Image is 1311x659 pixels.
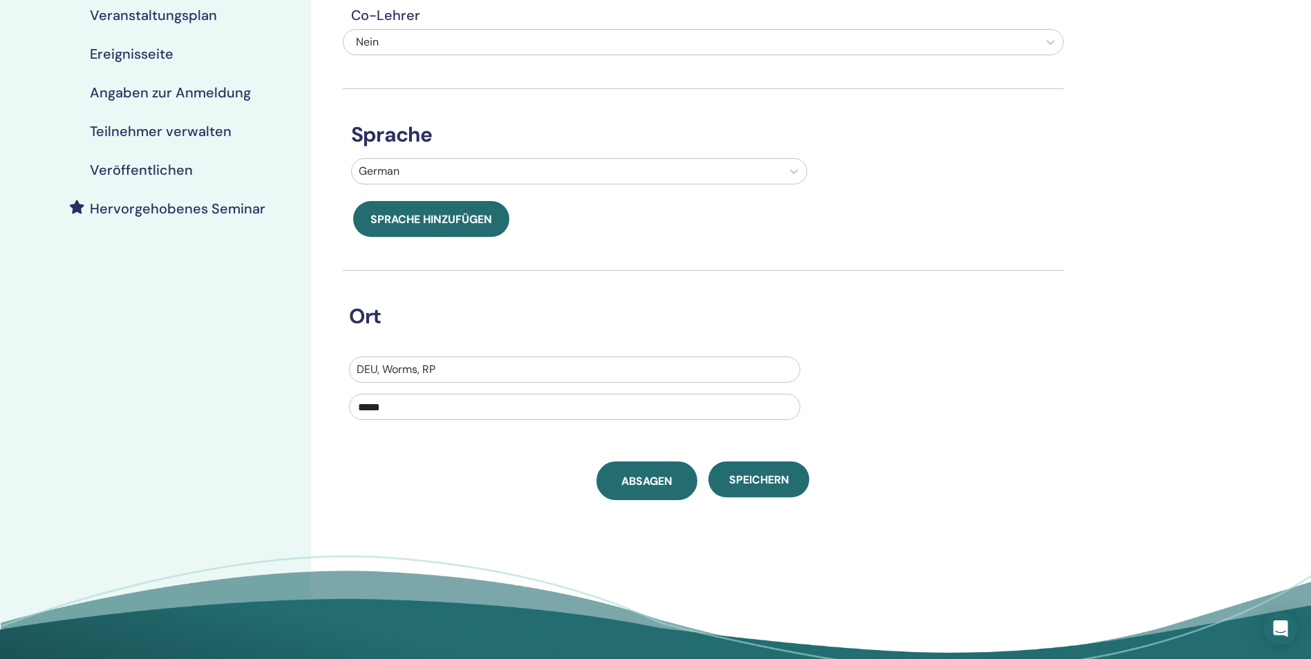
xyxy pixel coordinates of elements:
h4: Hervorgehobenes Seminar [90,200,265,217]
button: Speichern [708,461,809,497]
h4: Angaben zur Anmeldung [90,84,251,101]
button: Sprache hinzufügen [353,201,509,237]
h4: Co-Lehrer [343,7,1064,23]
div: Open Intercom Messenger [1264,612,1297,645]
h4: Veröffentlichen [90,162,193,178]
h4: Veranstaltungsplan [90,7,217,23]
span: Speichern [729,472,789,487]
span: Nein [356,35,379,49]
h4: Ereignisseite [90,46,173,62]
span: Sprache hinzufügen [370,212,492,227]
span: Absagen [621,474,672,488]
a: Absagen [596,461,697,500]
h4: Teilnehmer verwalten [90,123,232,140]
h3: Ort [341,304,1045,329]
h3: Sprache [343,122,1064,147]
